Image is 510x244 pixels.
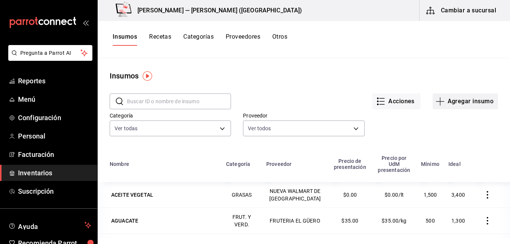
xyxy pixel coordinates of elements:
div: Mínimo [421,161,439,167]
span: Facturación [18,149,91,160]
td: GRASAS [222,182,262,208]
div: ACEITE VEGETAL [111,191,153,199]
button: Pregunta a Parrot AI [8,45,92,61]
button: open_drawer_menu [83,20,89,26]
button: Proveedores [226,33,260,46]
span: $0.00/lt [385,192,404,198]
button: Otros [272,33,287,46]
div: Proveedor [266,161,291,167]
span: $0.00 [343,192,357,198]
span: Pregunta a Parrot AI [20,49,81,57]
span: Ver todas [115,125,137,132]
span: Ver todos [248,125,271,132]
div: AGUACATE [111,217,138,224]
span: Menú [18,94,91,104]
button: Insumos [113,33,137,46]
span: 500 [426,218,435,224]
span: 1,300 [451,218,465,224]
span: Configuración [18,113,91,123]
h3: [PERSON_NAME] — [PERSON_NAME] ([GEOGRAPHIC_DATA]) [131,6,302,15]
td: NUEVA WALMART DE [GEOGRAPHIC_DATA] [262,182,328,208]
div: Categoría [226,161,250,167]
span: 1,500 [424,192,437,198]
div: Nombre [110,161,129,167]
td: FRUTERIA EL GÜERO [262,208,328,233]
a: Pregunta a Parrot AI [5,54,92,62]
span: Reportes [18,76,91,86]
img: Tooltip marker [143,71,152,81]
button: Categorías [183,33,214,46]
span: Personal [18,131,91,141]
button: Acciones [372,93,421,109]
span: Inventarios [18,168,91,178]
div: Insumos [110,70,139,81]
label: Proveedor [243,113,364,118]
div: Precio de presentación [333,158,367,170]
button: Recetas [149,33,171,46]
span: $35.00/kg [382,218,406,224]
label: Categoría [110,113,231,118]
input: Buscar ID o nombre de insumo [127,94,231,109]
div: navigation tabs [113,33,287,46]
td: FRUT. Y VERD. [222,208,262,233]
div: Ideal [448,161,461,167]
span: Suscripción [18,186,91,196]
button: Agregar insumo [433,93,498,109]
span: Ayuda [18,221,81,230]
span: $35.00 [341,218,358,224]
div: Precio por UdM presentación [376,155,412,173]
span: 3,400 [451,192,465,198]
